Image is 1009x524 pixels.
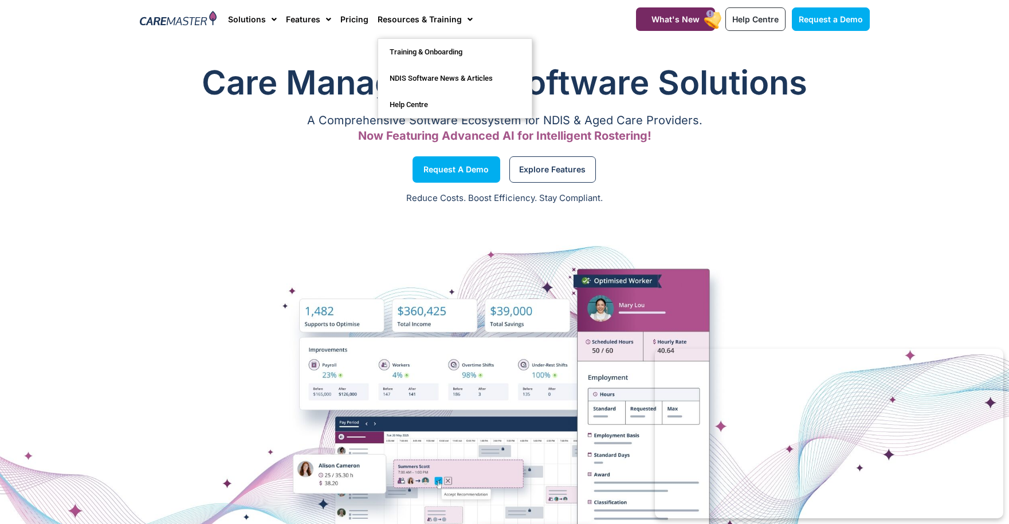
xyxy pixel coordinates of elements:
[651,14,700,24] span: What's New
[799,14,863,24] span: Request a Demo
[725,7,786,31] a: Help Centre
[792,7,870,31] a: Request a Demo
[636,7,715,31] a: What's New
[732,14,779,24] span: Help Centre
[140,60,870,105] h1: Care Management Software Solutions
[378,65,532,92] a: NDIS Software News & Articles
[7,192,1002,205] p: Reduce Costs. Boost Efficiency. Stay Compliant.
[519,167,586,172] span: Explore Features
[140,11,217,28] img: CareMaster Logo
[378,38,532,119] ul: Resources & Training
[358,129,651,143] span: Now Featuring Advanced AI for Intelligent Rostering!
[140,117,870,124] p: A Comprehensive Software Ecosystem for NDIS & Aged Care Providers.
[509,156,596,183] a: Explore Features
[655,349,1003,518] iframe: Popup CTA
[378,92,532,118] a: Help Centre
[423,167,489,172] span: Request a Demo
[413,156,500,183] a: Request a Demo
[378,39,532,65] a: Training & Onboarding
